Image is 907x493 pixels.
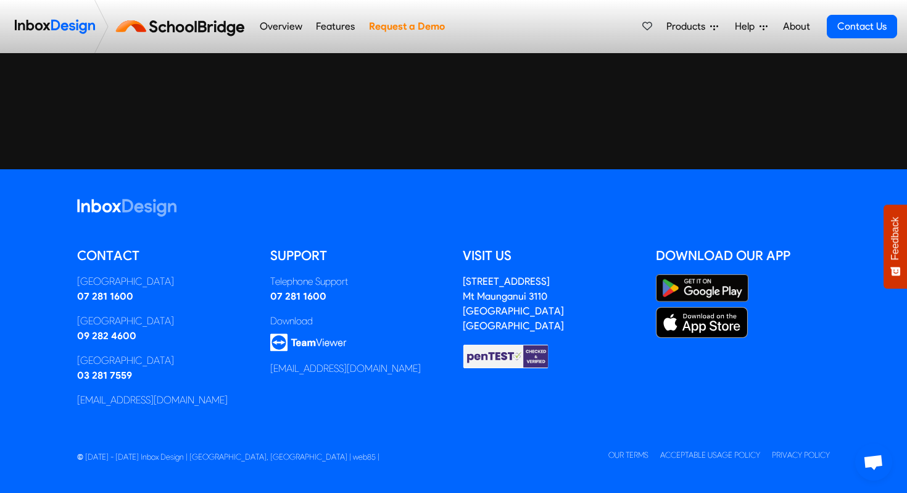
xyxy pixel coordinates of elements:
[656,274,748,302] img: Google Play Store
[463,247,637,265] h5: Visit us
[256,14,305,39] a: Overview
[827,15,897,38] a: Contact Us
[656,247,830,265] h5: Download our App
[608,450,648,460] a: Our Terms
[77,290,133,302] a: 07 281 1600
[270,247,445,265] h5: Support
[270,363,421,374] a: [EMAIL_ADDRESS][DOMAIN_NAME]
[855,444,892,481] a: Open chat
[270,314,445,329] div: Download
[730,14,772,39] a: Help
[772,450,830,460] a: Privacy Policy
[114,12,252,41] img: schoolbridge logo
[779,14,813,39] a: About
[77,247,252,265] h5: Contact
[463,350,549,361] a: Checked & Verified by penTEST
[313,14,358,39] a: Features
[270,290,326,302] a: 07 281 1600
[77,452,379,461] span: © [DATE] - [DATE] Inbox Design | [GEOGRAPHIC_DATA], [GEOGRAPHIC_DATA] | web85 |
[890,217,901,260] span: Feedback
[884,204,907,289] button: Feedback - Show survey
[77,369,132,381] a: 03 281 7559
[660,450,760,460] a: Acceptable Usage Policy
[661,14,723,39] a: Products
[77,314,252,329] div: [GEOGRAPHIC_DATA]
[463,276,564,332] a: [STREET_ADDRESS]Mt Maunganui 3110[GEOGRAPHIC_DATA][GEOGRAPHIC_DATA]
[735,19,760,34] span: Help
[77,330,136,342] a: 09 282 4600
[666,19,710,34] span: Products
[365,14,448,39] a: Request a Demo
[77,199,176,217] img: logo_inboxdesign_white.svg
[77,353,252,368] div: [GEOGRAPHIC_DATA]
[463,276,564,332] address: [STREET_ADDRESS] Mt Maunganui 3110 [GEOGRAPHIC_DATA] [GEOGRAPHIC_DATA]
[77,274,252,289] div: [GEOGRAPHIC_DATA]
[463,343,549,369] img: Checked & Verified by penTEST
[270,274,445,289] div: Telephone Support
[270,334,347,352] img: logo_teamviewer.svg
[656,307,748,338] img: Apple App Store
[77,394,228,406] a: [EMAIL_ADDRESS][DOMAIN_NAME]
